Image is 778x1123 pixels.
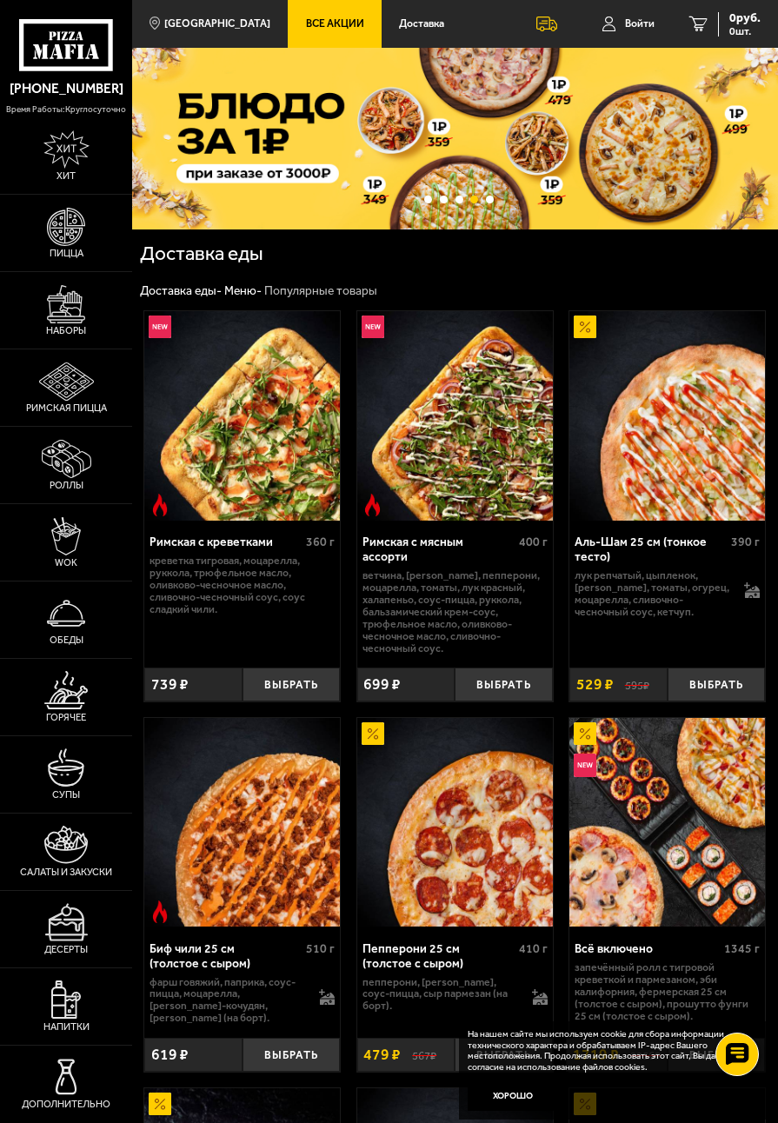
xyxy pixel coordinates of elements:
[150,976,310,1025] p: фарш говяжий, паприка, соус-пицца, моцарелла, [PERSON_NAME]-кочудян, [PERSON_NAME] (на борт).
[486,196,494,203] button: точки переключения
[50,635,83,645] span: Обеды
[519,941,548,956] span: 410 г
[144,311,340,520] img: Римская с креветками
[55,558,77,568] span: WOK
[455,668,552,701] button: Выбрать
[363,1047,401,1062] span: 479 ₽
[363,677,401,692] span: 699 ₽
[144,718,340,927] img: Биф чили 25 см (толстое с сыром)
[306,535,335,549] span: 360 г
[412,1048,436,1061] s: 567 ₽
[150,942,302,972] div: Биф чили 25 см (толстое с сыром)
[569,718,765,927] img: Всё включено
[729,12,761,24] span: 0 руб.
[357,311,553,520] a: НовинкаОстрое блюдоРимская с мясным ассорти
[150,555,335,615] p: креветка тигровая, моцарелла, руккола, трюфельное масло, оливково-чесночное масло, сливочно-чесно...
[468,1080,559,1111] button: Хорошо
[52,790,80,800] span: Супы
[26,403,107,413] span: Римская пицца
[575,569,735,618] p: лук репчатый, цыпленок, [PERSON_NAME], томаты, огурец, моцарелла, сливочно-чесночный соус, кетчуп.
[668,668,765,701] button: Выбрать
[575,535,727,565] div: Аль-Шам 25 см (тонкое тесто)
[574,316,596,338] img: Акционный
[569,718,765,927] a: АкционныйНовинкаВсё включено
[468,1029,752,1073] p: На нашем сайте мы используем cookie для сбора информации технического характера и обрабатываем IP...
[149,900,171,923] img: Острое блюдо
[144,718,340,927] a: Острое блюдоБиф чили 25 см (толстое с сыром)
[44,945,88,954] span: Десерты
[357,718,553,927] a: АкционныйПепперони 25 см (толстое с сыром)
[164,18,270,29] span: [GEOGRAPHIC_DATA]
[306,18,364,29] span: Все Акции
[574,722,596,745] img: Акционный
[724,941,760,956] span: 1345 г
[357,718,553,927] img: Пепперони 25 см (толстое с сыром)
[440,196,448,203] button: точки переключения
[46,713,86,722] span: Горячее
[575,942,720,957] div: Всё включено
[575,961,760,1022] p: Запечённый ролл с тигровой креветкой и пармезаном, Эби Калифорния, Фермерская 25 см (толстое с сы...
[144,311,340,520] a: НовинкаОстрое блюдоРимская с креветками
[731,535,760,549] span: 390 г
[399,18,444,29] span: Доставка
[357,311,553,520] img: Римская с мясным ассорти
[243,668,340,701] button: Выбрать
[519,535,548,549] span: 400 г
[20,867,112,877] span: Салаты и закуски
[149,316,171,338] img: Новинка
[362,722,384,745] img: Акционный
[264,283,377,299] div: Популярные товары
[46,326,86,336] span: Наборы
[455,1038,552,1071] button: Выбрать
[574,754,596,776] img: Новинка
[424,196,432,203] button: точки переключения
[576,677,614,692] span: 529 ₽
[569,311,765,520] img: Аль-Шам 25 см (тонкое тесто)
[57,171,76,181] span: Хит
[140,244,392,264] h1: Доставка еды
[151,1047,189,1062] span: 619 ₽
[150,535,302,550] div: Римская с креветками
[43,1022,90,1032] span: Напитки
[362,976,523,1013] p: пепперони, [PERSON_NAME], соус-пицца, сыр пармезан (на борт).
[455,196,463,203] button: точки переключения
[362,569,548,655] p: ветчина, [PERSON_NAME], пепперони, моцарелла, томаты, лук красный, халапеньо, соус-пицца, руккола...
[625,678,649,691] s: 595 ₽
[362,535,515,565] div: Римская с мясным ассорти
[22,1100,110,1109] span: Дополнительно
[224,283,262,298] a: Меню-
[569,311,765,520] a: АкционныйАль-Шам 25 см (тонкое тесто)
[625,18,655,29] span: Войти
[362,316,384,338] img: Новинка
[361,494,383,516] img: Острое блюдо
[140,283,222,298] a: Доставка еды-
[306,941,335,956] span: 510 г
[243,1038,340,1071] button: Выбрать
[729,26,761,37] span: 0 шт.
[149,1093,171,1115] img: Акционный
[50,249,83,258] span: Пицца
[470,196,478,203] button: точки переключения
[151,677,189,692] span: 739 ₽
[362,942,515,972] div: Пепперони 25 см (толстое с сыром)
[50,481,83,490] span: Роллы
[149,494,171,516] img: Острое блюдо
